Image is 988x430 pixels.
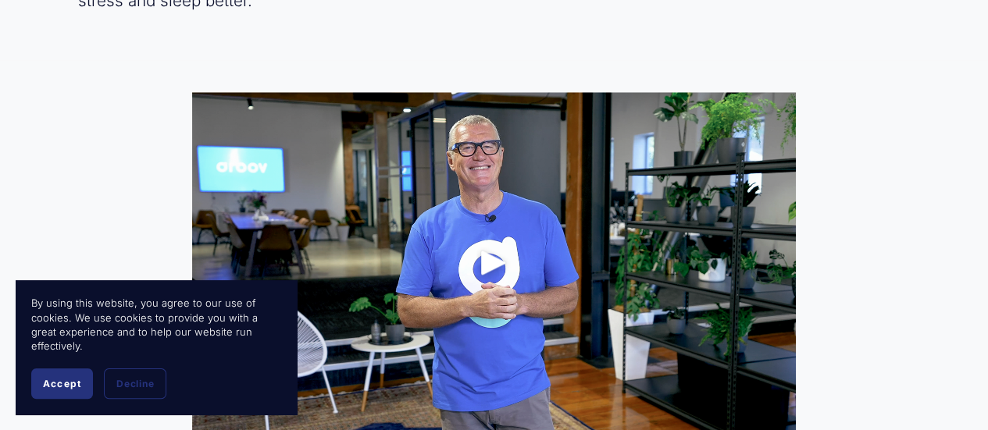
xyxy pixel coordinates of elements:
[16,280,297,414] section: Cookie banner
[475,243,512,281] div: Play
[31,368,93,399] button: Accept
[116,378,154,389] span: Decline
[31,296,281,353] p: By using this website, you agree to our use of cookies. We use cookies to provide you with a grea...
[43,378,81,389] span: Accept
[104,368,166,399] button: Decline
